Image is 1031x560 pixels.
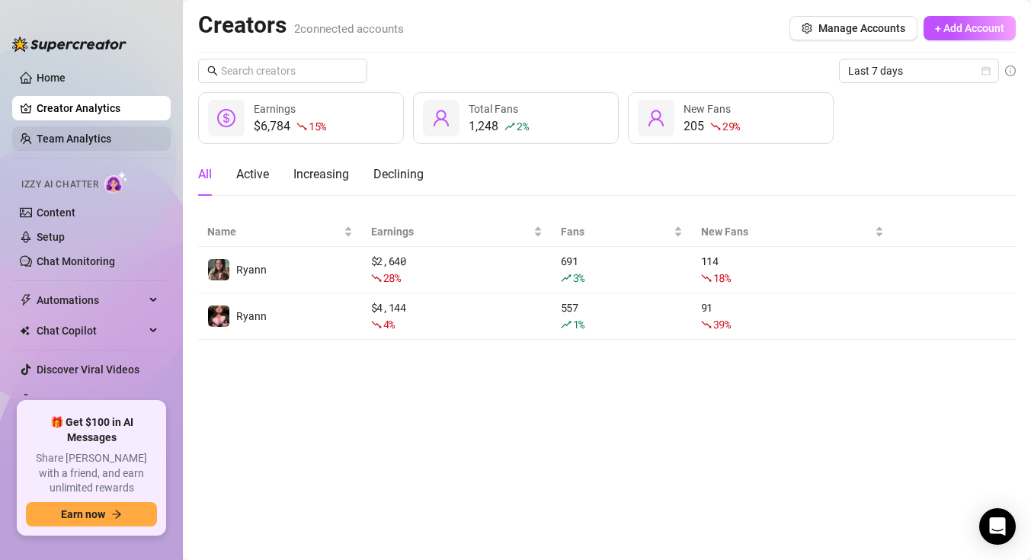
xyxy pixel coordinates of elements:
[37,255,115,267] a: Chat Monitoring
[37,288,145,312] span: Automations
[924,16,1016,40] button: + Add Account
[217,109,235,127] span: dollar-circle
[517,119,528,133] span: 2 %
[373,165,424,184] div: Declining
[848,59,990,82] span: Last 7 days
[561,223,671,240] span: Fans
[236,165,269,184] div: Active
[221,62,346,79] input: Search creators
[701,253,884,286] div: 114
[37,318,145,343] span: Chat Copilot
[647,109,665,127] span: user
[469,103,518,115] span: Total Fans
[208,306,229,327] img: Ryann
[371,223,530,240] span: Earnings
[701,299,884,333] div: 91
[371,253,543,286] div: $ 2,640
[26,451,157,496] span: Share [PERSON_NAME] with a friend, and earn unlimited rewards
[371,273,382,283] span: fall
[1005,66,1016,76] span: info-circle
[692,217,893,247] th: New Fans
[37,133,111,145] a: Team Analytics
[37,363,139,376] a: Discover Viral Videos
[561,273,572,283] span: rise
[371,299,543,333] div: $ 4,144
[789,16,917,40] button: Manage Accounts
[818,22,905,34] span: Manage Accounts
[935,22,1004,34] span: + Add Account
[37,72,66,84] a: Home
[37,231,65,243] a: Setup
[26,502,157,526] button: Earn nowarrow-right
[254,103,296,115] span: Earnings
[12,37,126,52] img: logo-BBDzfeDw.svg
[208,259,229,280] img: Ryann
[710,121,721,132] span: fall
[207,66,218,76] span: search
[198,217,362,247] th: Name
[111,509,122,520] span: arrow-right
[293,165,349,184] div: Increasing
[294,22,404,36] span: 2 connected accounts
[469,117,528,136] div: 1,248
[362,217,552,247] th: Earnings
[979,508,1016,545] div: Open Intercom Messenger
[371,319,382,330] span: fall
[254,117,326,136] div: $6,784
[432,109,450,127] span: user
[802,23,812,34] span: setting
[722,119,740,133] span: 29 %
[383,270,401,285] span: 28 %
[236,264,267,276] span: Ryann
[552,217,692,247] th: Fans
[296,121,307,132] span: fall
[309,119,326,133] span: 15 %
[61,508,105,520] span: Earn now
[573,317,584,331] span: 1 %
[561,299,683,333] div: 557
[383,317,395,331] span: 4 %
[26,415,157,445] span: 🎁 Get $100 in AI Messages
[37,206,75,219] a: Content
[981,66,991,75] span: calendar
[701,319,712,330] span: fall
[20,294,32,306] span: thunderbolt
[21,178,98,192] span: Izzy AI Chatter
[713,270,731,285] span: 18 %
[701,273,712,283] span: fall
[37,96,158,120] a: Creator Analytics
[561,253,683,286] div: 691
[104,171,128,194] img: AI Chatter
[198,165,212,184] div: All
[207,223,341,240] span: Name
[37,394,77,406] a: Settings
[573,270,584,285] span: 3 %
[198,11,404,40] h2: Creators
[713,317,731,331] span: 39 %
[504,121,515,132] span: rise
[561,319,572,330] span: rise
[701,223,872,240] span: New Fans
[236,310,267,322] span: Ryann
[684,103,731,115] span: New Fans
[20,325,30,336] img: Chat Copilot
[684,117,740,136] div: 205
